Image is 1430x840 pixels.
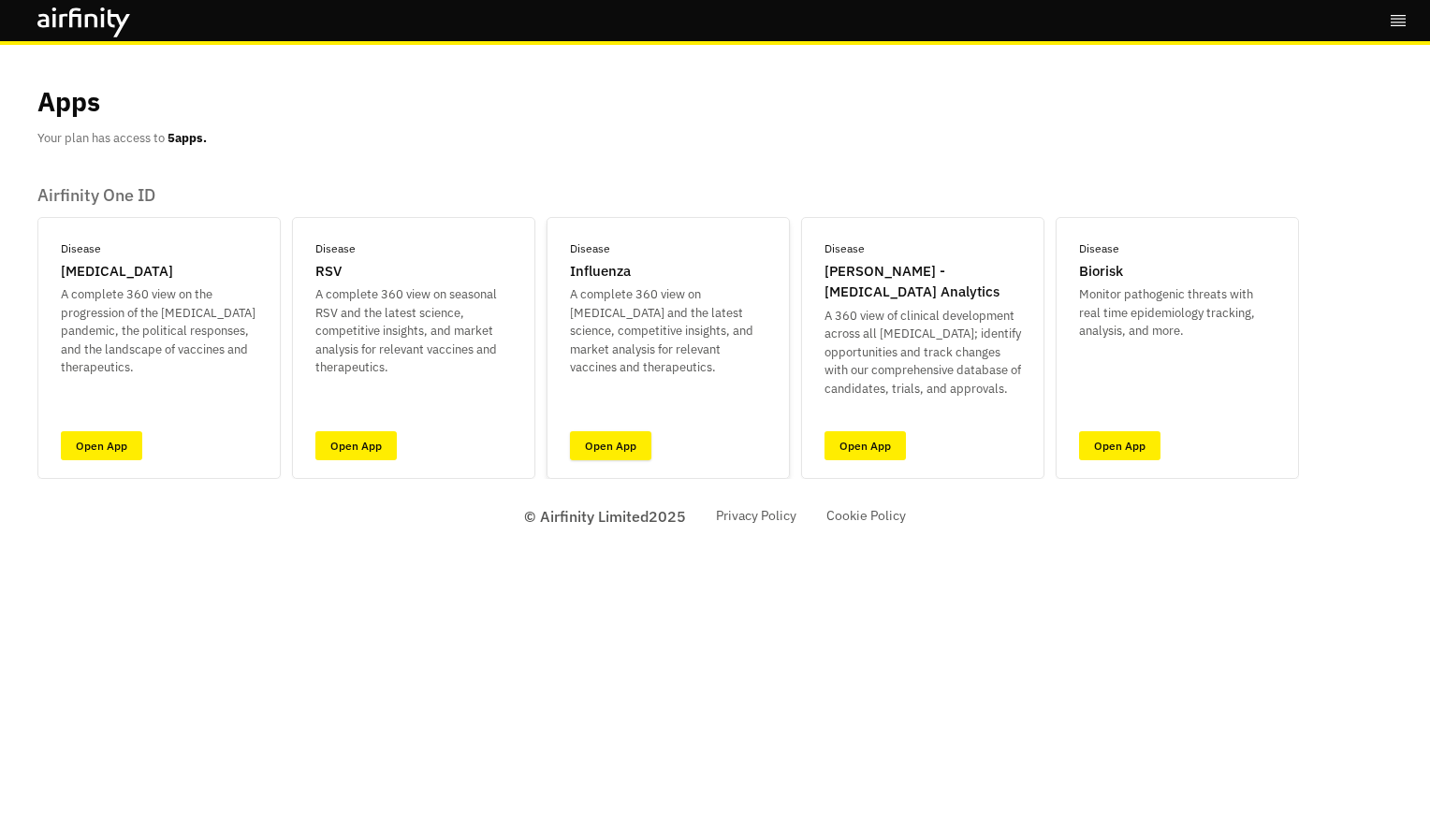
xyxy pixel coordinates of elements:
[37,82,100,122] p: Apps
[37,129,207,148] p: Your plan has access to
[315,285,512,377] p: A complete 360 view on seasonal RSV and the latest science, competitive insights, and market anal...
[61,431,142,460] a: Open App
[315,431,397,460] a: Open App
[824,431,906,460] a: Open App
[315,240,356,257] p: Disease
[570,431,651,460] a: Open App
[37,185,1299,206] p: Airfinity One ID
[61,261,173,282] p: [MEDICAL_DATA]
[824,307,1021,398] p: A 360 view of clinical development across all [MEDICAL_DATA]; identify opportunities and track ch...
[168,130,207,146] b: 5 apps.
[61,285,257,377] p: A complete 360 view on the progression of the [MEDICAL_DATA] pandemic, the political responses, a...
[1079,261,1123,282] p: Biorisk
[1079,240,1119,257] p: Disease
[524,505,686,528] p: © Airfinity Limited 2025
[570,261,631,282] p: Influenza
[570,240,610,257] p: Disease
[1079,285,1276,340] p: Monitor pathogenic threats with real time epidemiology tracking, analysis, and more.
[61,240,101,257] p: Disease
[824,240,865,257] p: Disease
[826,506,906,526] a: Cookie Policy
[315,261,342,282] p: RSV
[716,506,796,526] a: Privacy Policy
[570,285,766,377] p: A complete 360 view on [MEDICAL_DATA] and the latest science, competitive insights, and market an...
[1079,431,1160,460] a: Open App
[824,261,1021,303] p: [PERSON_NAME] - [MEDICAL_DATA] Analytics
